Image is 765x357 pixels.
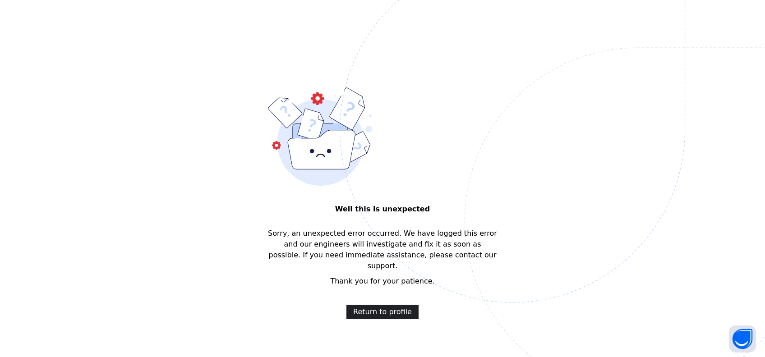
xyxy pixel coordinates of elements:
span: Return to profile [353,307,412,317]
span: Thank you for your patience. [330,277,434,285]
span: Well this is unexpected [268,204,498,215]
span: Sorry, an unexpected error occurred. We have logged this error and our engineers will investigate... [268,228,498,271]
button: Open asap [729,325,756,352]
img: error-bound.9d27ae2af7d8ffd69f21ced9f822e0fd.svg [268,87,373,186]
